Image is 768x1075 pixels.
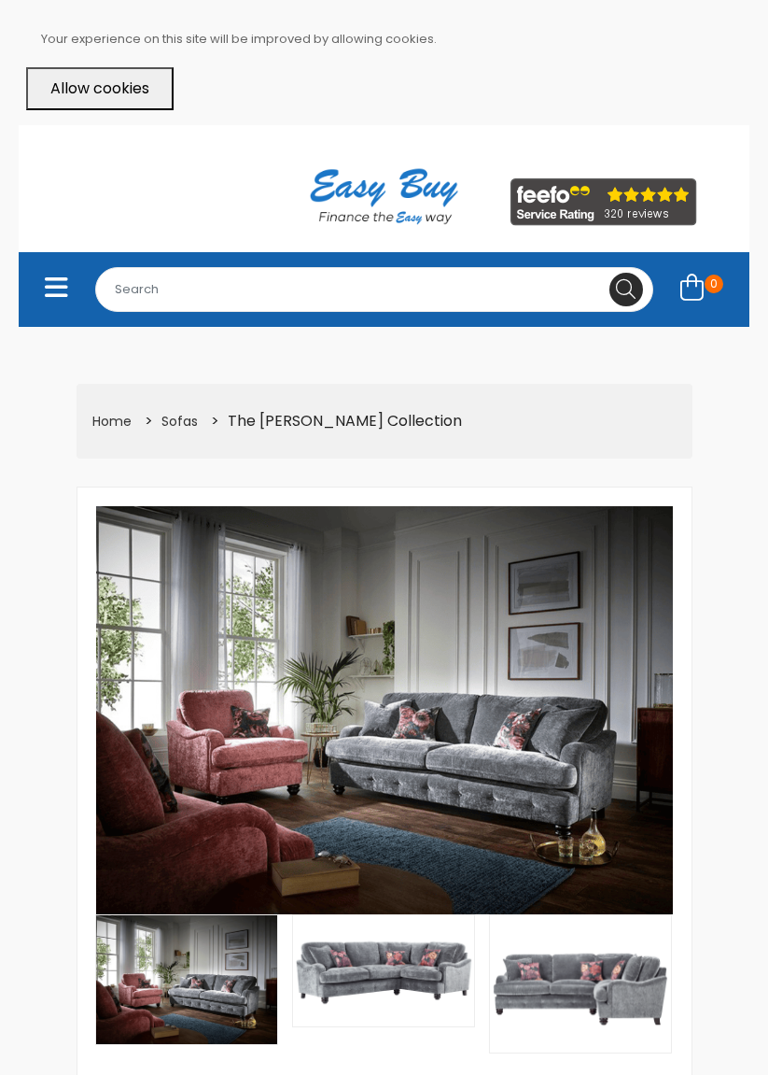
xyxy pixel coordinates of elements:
input: Search for... [95,267,653,312]
img: feefo_logo [510,178,697,226]
a: Sofas [161,412,198,431]
button: Toggle navigation [33,268,80,310]
img: Easy Buy [291,144,477,248]
li: The [PERSON_NAME] Collection [204,407,464,436]
a: 0 [668,268,735,310]
button: Allow cookies [26,67,174,110]
span: 0 [705,275,723,293]
a: Home [92,412,132,431]
p: Your experience on this site will be improved by allowing cookies. [41,26,742,52]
